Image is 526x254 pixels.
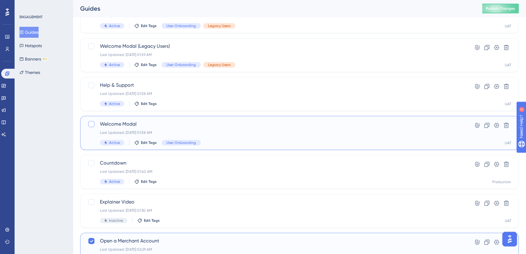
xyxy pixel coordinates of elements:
span: Welcome Modal (Legacy Users) [100,43,450,50]
button: Edit Tags [134,140,157,145]
span: User Onboarding [166,23,196,28]
div: 2 [42,3,44,8]
span: Edit Tags [141,23,157,28]
div: UAT [505,218,511,223]
span: Active [109,23,120,28]
span: Need Help? [14,2,38,9]
span: Inactive [109,218,123,223]
iframe: UserGuiding AI Assistant Launcher [500,230,519,248]
button: Edit Tags [134,62,157,67]
span: Edit Tags [141,101,157,106]
div: Last Updated: [DATE] 01:40 AM [100,169,450,174]
span: Countdown [100,159,450,167]
span: Edit Tags [141,140,157,145]
span: Active [109,101,120,106]
button: BannersBETA [19,54,48,64]
div: UAT [505,141,511,145]
span: Edit Tags [141,179,157,184]
div: UAT [505,24,511,29]
span: Edit Tags [144,218,160,223]
span: Active [109,140,120,145]
span: Legacy Users [208,62,231,67]
span: Help & Support [100,82,450,89]
button: Edit Tags [137,218,160,223]
div: Production [492,179,511,184]
div: Last Updated: [DATE] 01:30 AM [100,208,450,213]
span: Welcome Modal [100,120,450,128]
button: Themes [19,67,40,78]
button: Edit Tags [134,179,157,184]
span: Explainer Video [100,198,450,206]
button: Edit Tags [134,101,157,106]
span: Edit Tags [141,62,157,67]
button: Publish Changes [482,4,519,13]
button: Edit Tags [134,23,157,28]
button: Hotspots [19,40,42,51]
span: Open a Merchant Account [100,237,450,245]
span: Active [109,62,120,67]
div: Last Updated: [DATE] 01:58 AM [100,91,450,96]
div: UAT [505,102,511,106]
div: Last Updated: [DATE] 02:29 AM [100,247,450,252]
span: Publish Changes [486,6,515,11]
span: Legacy Users [208,23,231,28]
div: Last Updated: [DATE] 01:58 AM [100,130,450,135]
span: User Onboarding [166,140,196,145]
span: User Onboarding [166,62,196,67]
span: Active [109,179,120,184]
div: UAT [505,63,511,68]
button: Guides [19,27,39,38]
div: Guides [80,4,467,13]
div: BETA [42,57,48,61]
div: ENGAGEMENT [19,15,43,19]
div: Last Updated: [DATE] 01:59 AM [100,52,450,57]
